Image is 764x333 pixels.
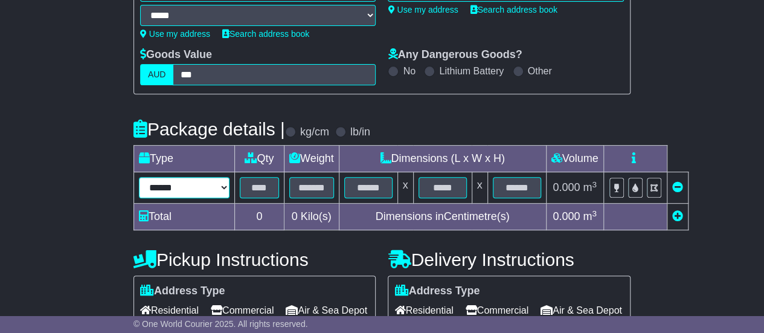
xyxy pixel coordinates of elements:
label: AUD [140,64,174,85]
span: 0 [292,210,298,222]
span: Commercial [466,301,528,320]
span: Air & Sea Depot [286,301,367,320]
span: m [583,181,597,193]
td: Kilo(s) [284,204,339,230]
a: Add new item [672,210,683,222]
td: Weight [284,146,339,172]
h4: Delivery Instructions [388,250,631,270]
span: Air & Sea Depot [541,301,622,320]
label: Address Type [140,285,225,298]
label: kg/cm [300,126,329,139]
td: x [397,172,413,204]
td: Dimensions in Centimetre(s) [339,204,546,230]
td: Total [133,204,234,230]
span: Residential [140,301,199,320]
td: 0 [234,204,284,230]
label: Any Dangerous Goods? [388,48,522,62]
a: Search address book [470,5,557,15]
a: Remove this item [672,181,683,193]
sup: 3 [592,180,597,189]
td: Qty [234,146,284,172]
span: Residential [394,301,453,320]
span: Commercial [211,301,274,320]
span: 0.000 [553,210,580,222]
td: x [472,172,487,204]
label: Lithium Battery [439,65,504,77]
a: Use my address [388,5,458,15]
td: Volume [546,146,603,172]
span: 0.000 [553,181,580,193]
h4: Package details | [133,119,285,139]
label: lb/in [350,126,370,139]
label: Address Type [394,285,480,298]
span: © One World Courier 2025. All rights reserved. [133,319,308,329]
td: Type [133,146,234,172]
a: Use my address [140,29,210,39]
label: No [403,65,415,77]
h4: Pickup Instructions [133,250,376,270]
sup: 3 [592,209,597,218]
span: m [583,210,597,222]
a: Search address book [222,29,309,39]
label: Other [528,65,552,77]
label: Goods Value [140,48,212,62]
td: Dimensions (L x W x H) [339,146,546,172]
